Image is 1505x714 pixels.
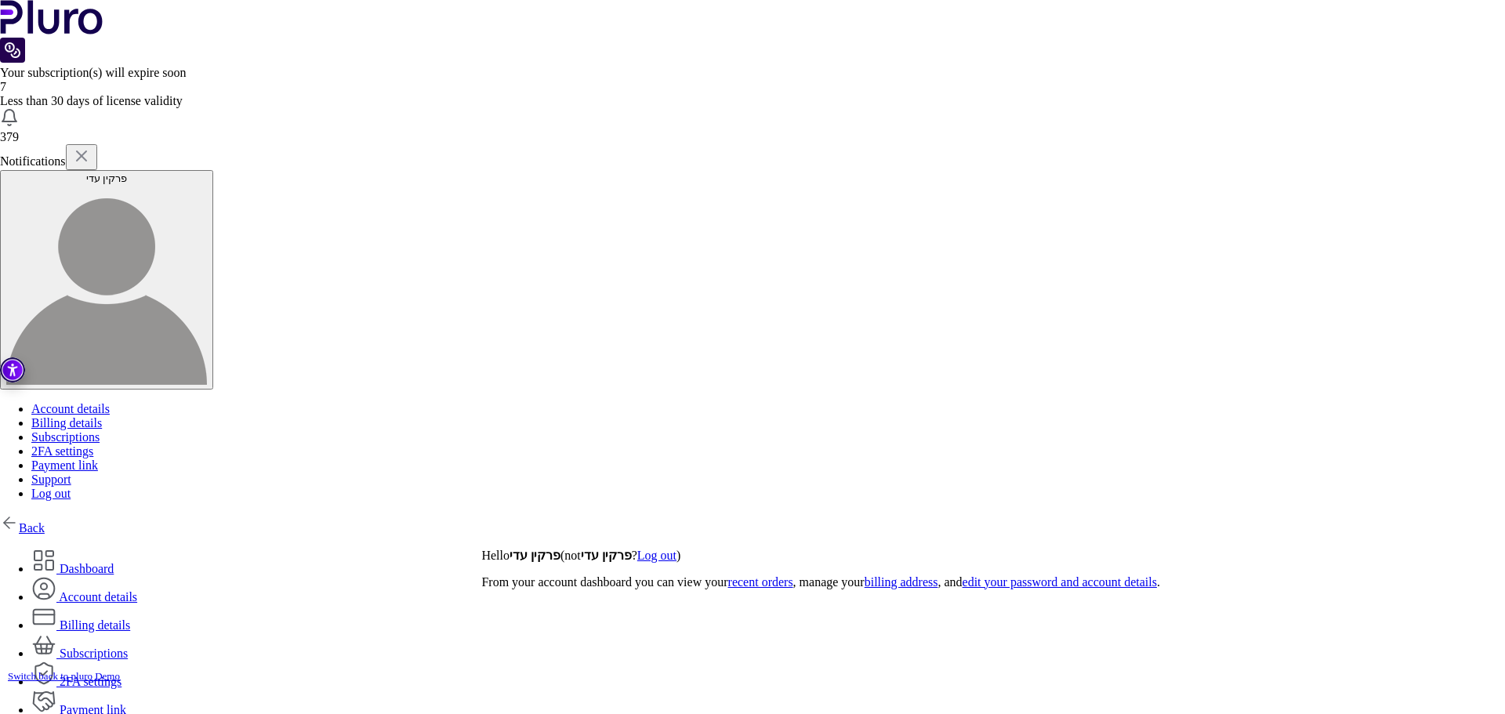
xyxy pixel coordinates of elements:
[31,416,102,429] a: Billing details
[31,473,71,486] a: Support
[31,444,93,458] a: 2FA settings
[963,575,1157,589] a: edit your password and account details
[31,430,100,444] a: Subscriptions
[481,548,1505,563] p: Hello (not ? )
[31,562,114,575] a: Dashboard
[637,549,676,562] a: Log out
[6,172,207,184] div: פרקין עדי
[31,675,121,688] a: 2FA settings
[72,147,91,165] img: x.svg
[6,184,207,385] img: user avatar
[728,575,793,589] a: recent orders
[865,575,938,589] a: billing address
[31,590,137,603] a: Account details
[31,647,128,660] a: Subscriptions
[31,618,130,632] a: Billing details
[31,487,71,500] a: Log out
[8,670,120,682] a: Switch back to pluro Demo
[510,549,560,562] strong: פרקין עדי
[481,575,1505,589] p: From your account dashboard you can view your , manage your , and .
[31,402,110,415] a: Account details
[31,458,98,472] a: Payment link
[581,549,632,562] strong: פרקין עדי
